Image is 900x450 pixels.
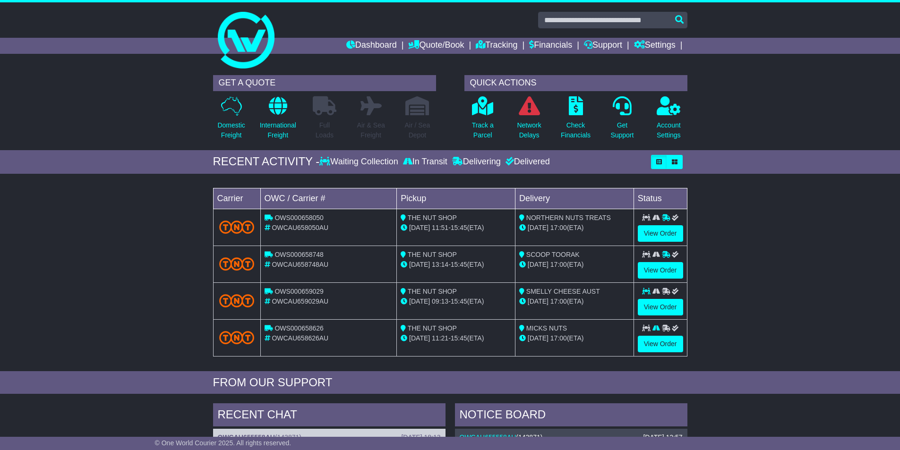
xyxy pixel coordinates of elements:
[409,261,430,268] span: [DATE]
[515,188,634,209] td: Delivery
[451,334,467,342] span: 15:45
[219,331,255,344] img: TNT_Domestic.png
[397,188,515,209] td: Pickup
[219,257,255,270] img: TNT_Domestic.png
[260,188,397,209] td: OWC / Carrier #
[432,224,448,231] span: 11:51
[638,336,683,352] a: View Order
[432,334,448,342] span: 11:21
[550,297,567,305] span: 17:00
[432,297,448,305] span: 09:13
[528,297,549,305] span: [DATE]
[528,334,549,342] span: [DATE]
[638,262,683,279] a: View Order
[346,38,397,54] a: Dashboard
[219,221,255,233] img: TNT_Domestic.png
[213,376,687,390] div: FROM OUR SUPPORT
[451,261,467,268] span: 15:45
[217,120,245,140] p: Domestic Freight
[408,324,457,332] span: THE NUT SHOP
[217,96,245,145] a: DomesticFreight
[277,433,300,441] span: 143871
[272,261,328,268] span: OWCAU658748AU
[550,224,567,231] span: 17:00
[451,297,467,305] span: 15:45
[408,38,464,54] a: Quote/Book
[561,120,591,140] p: Check Financials
[357,120,385,140] p: Air & Sea Freight
[260,120,296,140] p: International Freight
[272,297,328,305] span: OWCAU659029AU
[319,157,400,167] div: Waiting Collection
[401,157,450,167] div: In Transit
[213,75,436,91] div: GET A QUOTE
[213,403,446,429] div: RECENT CHAT
[560,96,591,145] a: CheckFinancials
[401,433,440,442] div: [DATE] 18:13
[274,288,324,295] span: OWS000659029
[526,214,611,221] span: NORTHERN NUTS TREATS
[503,157,550,167] div: Delivered
[526,251,580,258] span: SCOOP TOORAK
[519,333,630,343] div: (ETA)
[432,261,448,268] span: 13:14
[516,96,541,145] a: NetworkDelays
[610,120,634,140] p: Get Support
[213,188,260,209] td: Carrier
[450,157,503,167] div: Delivering
[272,224,328,231] span: OWCAU658050AU
[408,214,457,221] span: THE NUT SHOP
[408,288,457,295] span: THE NUT SHOP
[259,96,297,145] a: InternationalFreight
[476,38,517,54] a: Tracking
[401,297,511,306] div: - (ETA)
[460,433,516,441] a: OWCAU655558AU
[213,155,320,169] div: RECENT ACTIVITY -
[643,433,682,442] div: [DATE] 12:57
[519,223,630,233] div: (ETA)
[460,433,683,442] div: ( )
[409,297,430,305] span: [DATE]
[409,224,430,231] span: [DATE]
[517,120,541,140] p: Network Delays
[274,324,324,332] span: OWS000658626
[526,288,600,295] span: SMELLY CHEESE AUST
[528,261,549,268] span: [DATE]
[584,38,622,54] a: Support
[550,334,567,342] span: 17:00
[528,224,549,231] span: [DATE]
[472,120,494,140] p: Track a Parcel
[274,214,324,221] span: OWS000658050
[519,260,630,270] div: (ETA)
[401,260,511,270] div: - (ETA)
[272,334,328,342] span: OWCAU658626AU
[471,96,494,145] a: Track aParcel
[274,251,324,258] span: OWS000658748
[610,96,634,145] a: GetSupport
[313,120,336,140] p: Full Loads
[634,188,687,209] td: Status
[218,433,441,442] div: ( )
[155,439,291,447] span: © One World Courier 2025. All rights reserved.
[519,297,630,306] div: (ETA)
[638,299,683,315] a: View Order
[455,403,687,429] div: NOTICE BOARD
[656,96,681,145] a: AccountSettings
[657,120,681,140] p: Account Settings
[409,334,430,342] span: [DATE]
[451,224,467,231] span: 15:45
[518,433,540,441] span: 143871
[550,261,567,268] span: 17:00
[464,75,687,91] div: QUICK ACTIONS
[529,38,572,54] a: Financials
[408,251,457,258] span: THE NUT SHOP
[218,433,275,441] a: OWCAU655558AU
[638,225,683,242] a: View Order
[405,120,430,140] p: Air / Sea Depot
[219,294,255,307] img: TNT_Domestic.png
[401,223,511,233] div: - (ETA)
[401,333,511,343] div: - (ETA)
[634,38,676,54] a: Settings
[526,324,567,332] span: MICKS NUTS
